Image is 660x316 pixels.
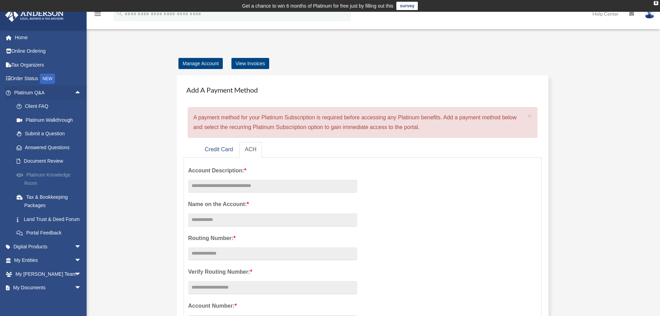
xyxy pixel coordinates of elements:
span: arrow_drop_down [74,240,88,254]
span: arrow_drop_down [74,254,88,268]
label: Account Description: [188,166,357,176]
span: arrow_drop_down [74,281,88,295]
label: Routing Number: [188,233,357,243]
a: Credit Card [199,142,239,157]
img: Anderson Advisors Platinum Portal [3,8,66,22]
a: Platinum Q&Aarrow_drop_up [5,86,92,100]
a: ACH [239,142,262,157]
a: My Documentsarrow_drop_down [5,281,92,295]
a: Answered Questions [10,140,92,154]
div: NEW [40,74,55,84]
a: Land Trust & Deed Forum [10,212,92,226]
a: Digital Productsarrow_drop_down [5,240,92,254]
a: My [PERSON_NAME] Teamarrow_drop_down [5,267,92,281]
span: × [528,112,532,120]
div: Get a chance to win 6 months of Platinum for free just by filling out this [242,2,394,10]
a: menu [94,12,102,18]
a: Online Ordering [5,44,92,58]
a: Order StatusNEW [5,72,92,86]
a: Client FAQ [10,100,92,113]
a: Manage Account [178,58,223,69]
label: Account Number: [188,301,357,311]
i: menu [94,10,102,18]
label: Name on the Account: [188,199,357,209]
a: survey [396,2,418,10]
a: Tax & Bookkeeping Packages [10,190,92,212]
div: A payment method for your Platinum Subscription is required before accessing any Platinum benefit... [188,107,537,138]
a: Home [5,31,92,44]
a: Submit a Question [10,127,92,141]
i: search [116,9,123,17]
a: Document Review [10,154,92,168]
a: Platinum Knowledge Room [10,168,92,190]
button: Close [528,112,532,119]
a: Portal Feedback [10,226,92,240]
a: Platinum Walkthrough [10,113,92,127]
span: arrow_drop_up [74,86,88,100]
label: Verify Routing Number: [188,267,357,277]
a: View Invoices [231,58,269,69]
a: Tax Organizers [5,58,92,72]
img: User Pic [644,9,655,19]
h4: Add A Payment Method [184,82,542,97]
span: arrow_drop_down [74,267,88,281]
div: close [654,1,658,5]
a: My Entitiesarrow_drop_down [5,254,92,267]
